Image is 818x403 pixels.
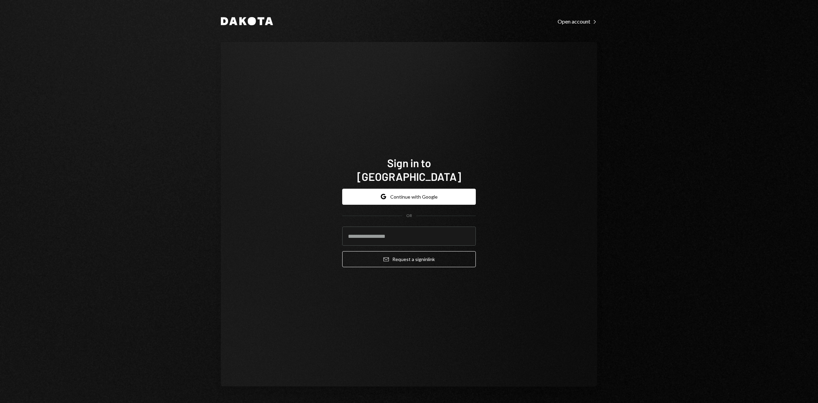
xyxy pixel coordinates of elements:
div: Open account [558,18,597,25]
h1: Sign in to [GEOGRAPHIC_DATA] [342,156,476,183]
div: OR [406,213,412,219]
a: Open account [558,17,597,25]
button: Continue with Google [342,189,476,205]
button: Request a signinlink [342,251,476,267]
